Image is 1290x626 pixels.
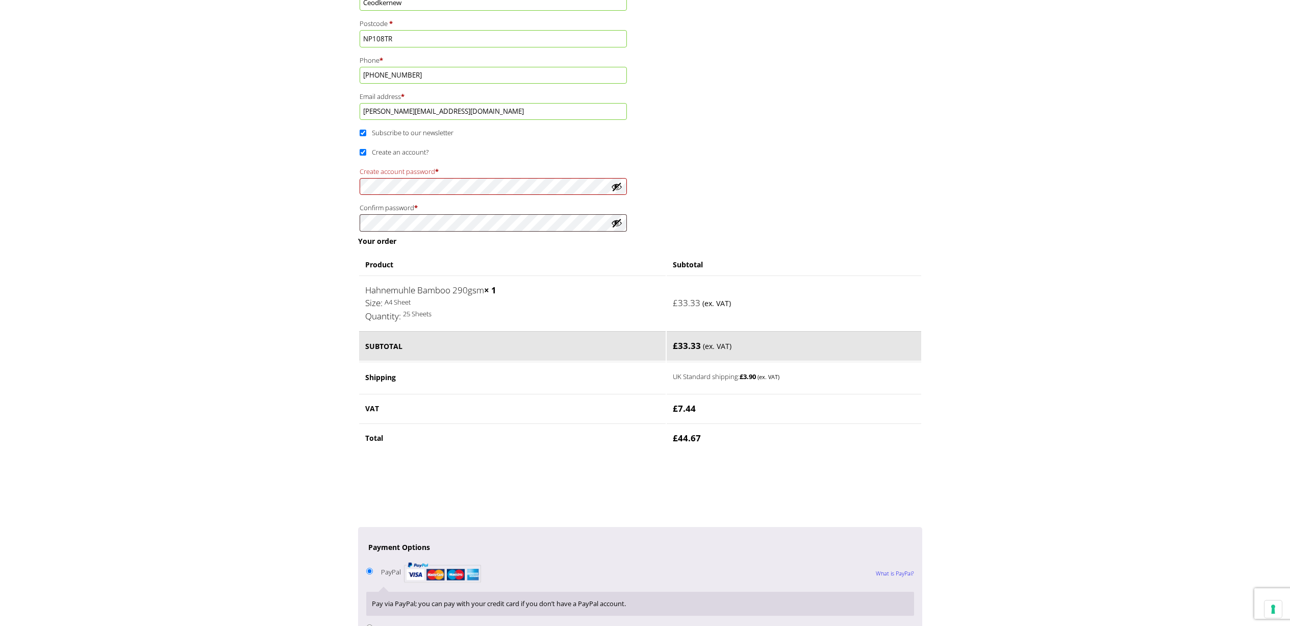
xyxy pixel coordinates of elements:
small: (ex. VAT) [757,373,779,381]
input: Subscribe to our newsletter [360,130,366,136]
p: A4 Sheet [365,296,660,308]
label: Confirm password [360,201,627,214]
bdi: 7.44 [673,403,696,414]
bdi: 33.33 [673,297,700,309]
span: £ [740,372,743,381]
span: £ [673,297,678,309]
span: Subscribe to our newsletter [372,128,453,137]
input: Create an account? [360,149,366,156]
span: £ [673,432,678,444]
label: PayPal [381,567,481,577]
bdi: 3.90 [740,372,756,381]
button: Show password [611,217,622,229]
label: Phone [360,54,627,67]
th: Total [359,423,666,453]
label: UK Standard shipping: [673,370,891,382]
button: Show password [611,181,622,192]
h3: Your order [358,236,922,246]
label: Email address [360,90,627,103]
label: Create account password [360,165,627,178]
th: VAT [359,394,666,423]
th: Subtotal [359,331,666,361]
span: Create an account? [372,147,428,157]
strong: × 1 [484,284,496,296]
th: Shipping [359,362,666,393]
p: 25 Sheets [365,308,660,320]
iframe: reCAPTCHA [358,466,513,506]
a: What is PayPal? [876,560,914,587]
label: Postcode [360,17,627,30]
th: Product [359,255,666,274]
small: (ex. VAT) [702,298,731,308]
bdi: 33.33 [673,340,701,352]
small: (ex. VAT) [703,341,731,351]
bdi: 44.67 [673,432,701,444]
span: £ [673,403,678,414]
td: Hahnemuhle Bamboo 290gsm [359,276,666,331]
dt: Size: [365,296,383,310]
img: PayPal acceptance mark [404,559,481,586]
p: Pay via PayPal; you can pay with your credit card if you don’t have a PayPal account. [372,598,907,610]
button: Your consent preferences for tracking technologies [1264,600,1282,618]
dt: Quantity: [365,310,401,323]
span: £ [673,340,678,352]
th: Subtotal [667,255,921,274]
